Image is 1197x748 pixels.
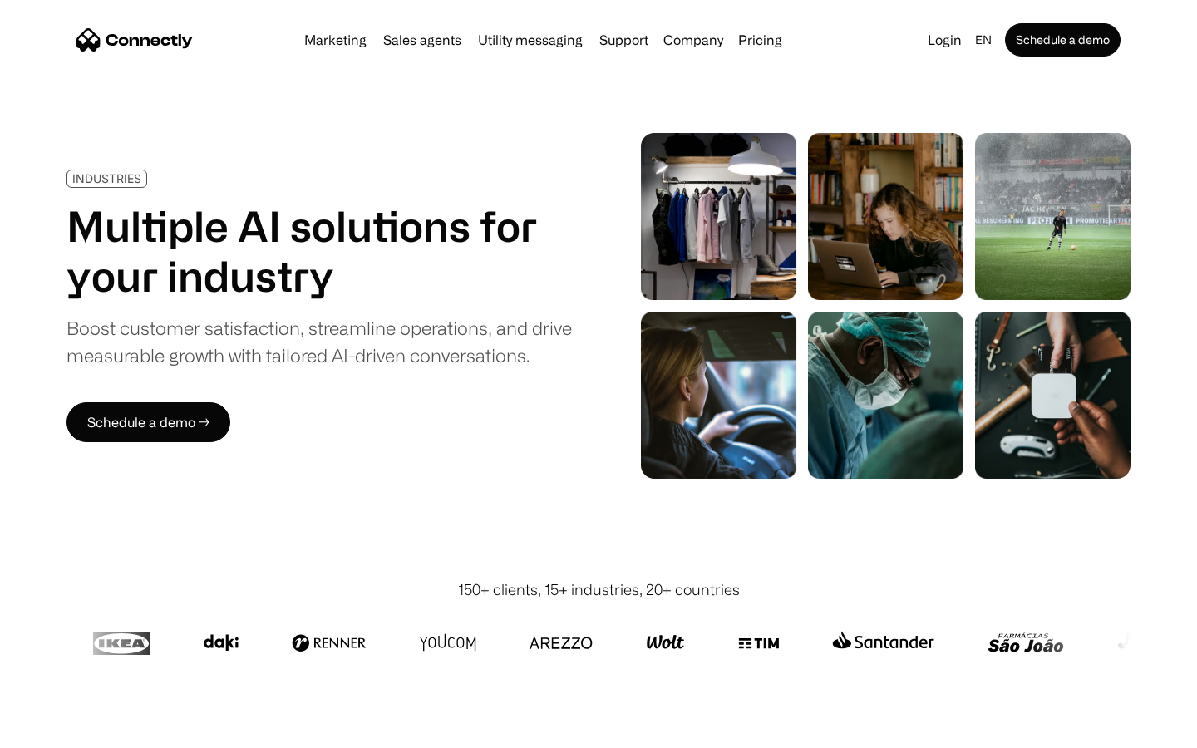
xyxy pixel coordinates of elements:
div: en [975,28,992,52]
div: 150+ clients, 15+ industries, 20+ countries [458,578,740,601]
div: INDUSTRIES [72,172,141,185]
a: Schedule a demo [1005,23,1121,57]
a: Schedule a demo → [66,402,230,442]
a: Marketing [298,33,373,47]
ul: Language list [33,719,100,742]
h1: Multiple AI solutions for your industry [66,201,572,301]
a: Support [593,33,655,47]
a: Pricing [731,33,789,47]
div: Boost customer satisfaction, streamline operations, and drive measurable growth with tailored AI-... [66,314,572,369]
aside: Language selected: English [17,717,100,742]
div: Company [663,28,723,52]
a: Utility messaging [471,33,589,47]
a: Login [921,28,968,52]
a: Sales agents [377,33,468,47]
